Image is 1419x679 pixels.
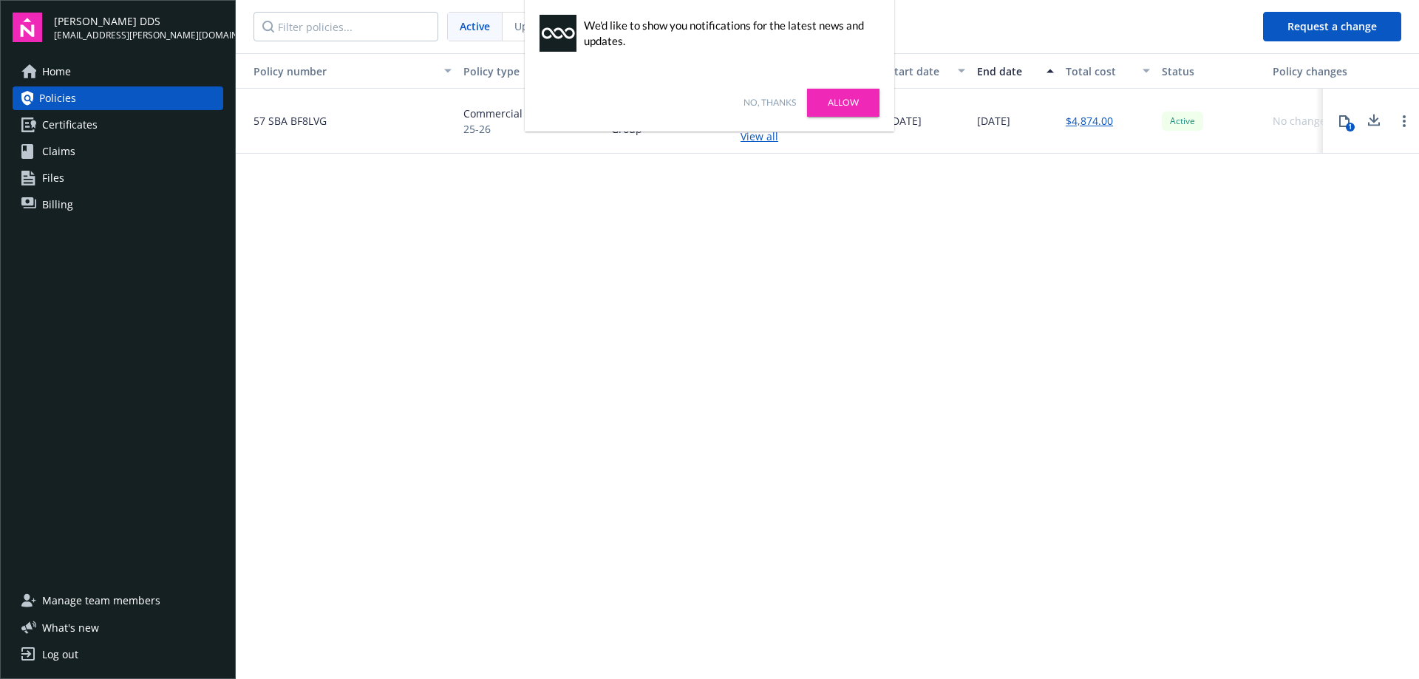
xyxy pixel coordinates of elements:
[888,113,922,129] span: [DATE]
[888,64,949,79] div: Start date
[977,113,1010,129] span: [DATE]
[242,64,435,79] div: Policy number
[13,86,223,110] a: Policies
[54,13,223,29] span: [PERSON_NAME] DDS
[514,18,565,34] span: Upcoming
[13,13,42,42] img: navigator-logo.svg
[42,140,75,163] span: Claims
[42,166,64,190] span: Files
[42,113,98,137] span: Certificates
[1060,53,1156,89] button: Total cost
[457,53,605,89] button: Policy type
[1273,64,1353,79] div: Policy changes
[743,96,796,109] a: No, thanks
[13,166,223,190] a: Files
[741,129,877,144] a: View all
[42,60,71,83] span: Home
[1263,12,1401,41] button: Request a change
[242,113,327,129] span: 57 SBA BF8LVG
[807,89,879,117] a: Allow
[13,140,223,163] a: Claims
[1066,113,1113,129] a: $4,874.00
[13,620,123,635] button: What's new
[54,29,223,42] span: [EMAIL_ADDRESS][PERSON_NAME][DOMAIN_NAME]
[42,589,160,613] span: Manage team members
[1395,112,1413,130] a: Open options
[13,193,223,216] a: Billing
[13,113,223,137] a: Certificates
[977,64,1038,79] div: End date
[1066,64,1134,79] div: Total cost
[1330,106,1359,136] button: 1
[971,53,1060,89] button: End date
[54,13,223,42] button: [PERSON_NAME] DDS[EMAIL_ADDRESS][PERSON_NAME][DOMAIN_NAME]
[882,53,971,89] button: Start date
[13,589,223,613] a: Manage team members
[1346,123,1355,132] div: 1
[1162,64,1261,79] div: Status
[1168,115,1197,128] span: Active
[242,64,435,79] div: Toggle SortBy
[463,106,568,121] span: Commercial Property
[1273,113,1331,129] div: No changes
[1156,53,1267,89] button: Status
[13,60,223,83] a: Home
[42,643,78,666] div: Log out
[42,620,99,635] span: What ' s new
[39,86,76,110] span: Policies
[460,18,490,34] span: Active
[253,12,438,41] input: Filter policies...
[584,18,872,49] div: We'd like to show you notifications for the latest news and updates.
[1267,53,1359,89] button: Policy changes
[463,64,583,79] div: Policy type
[463,121,568,137] span: 25-26
[42,193,73,216] span: Billing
